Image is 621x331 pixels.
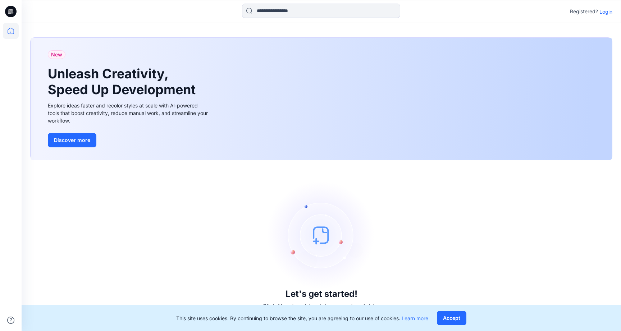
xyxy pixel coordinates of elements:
span: New [51,50,62,59]
img: empty-state-image.svg [268,181,375,289]
p: Registered? [570,7,598,16]
a: Learn more [402,315,428,321]
p: Click New to add a style or create a folder. [262,302,380,311]
h3: Let's get started! [286,289,357,299]
p: This site uses cookies. By continuing to browse the site, you are agreeing to our use of cookies. [176,314,428,322]
p: Login [599,8,612,15]
h1: Unleash Creativity, Speed Up Development [48,66,199,97]
a: Discover more [48,133,210,147]
button: Discover more [48,133,96,147]
button: Accept [437,311,466,325]
div: Explore ideas faster and recolor styles at scale with AI-powered tools that boost creativity, red... [48,102,210,124]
